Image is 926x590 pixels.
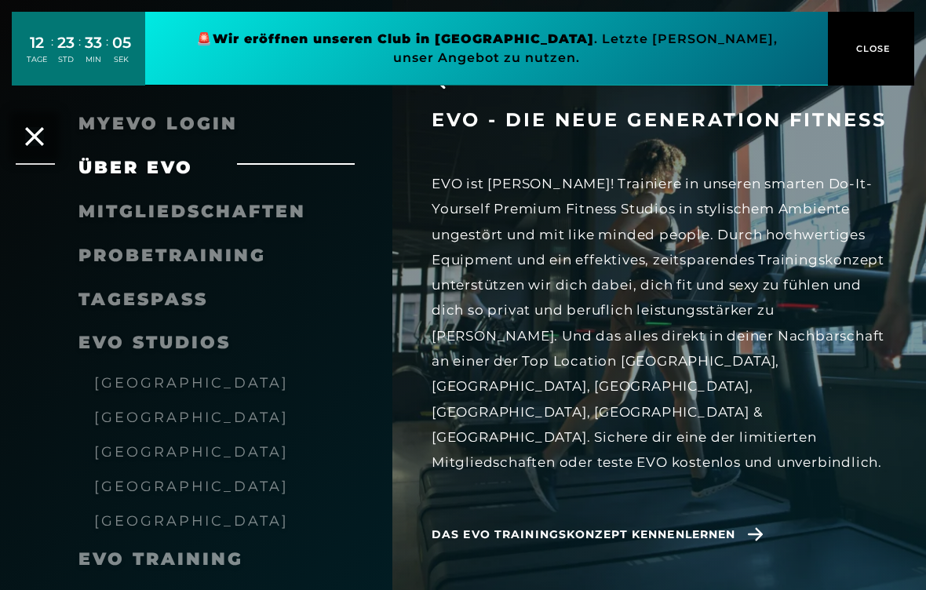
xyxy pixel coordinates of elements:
span: CLOSE [852,42,891,56]
div: 05 [112,31,131,54]
div: : [51,33,53,75]
div: SEK [112,54,131,65]
span: Über EVO [78,157,193,178]
button: CLOSE [828,12,914,86]
div: TAGE [27,54,47,65]
div: 12 [27,31,47,54]
div: MIN [85,54,102,65]
div: STD [57,54,75,65]
div: 23 [57,31,75,54]
div: : [78,33,81,75]
div: 33 [85,31,102,54]
a: MyEVO Login [78,113,238,134]
h3: EVO - die neue Generation Fitness [432,108,887,132]
div: : [106,33,108,75]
